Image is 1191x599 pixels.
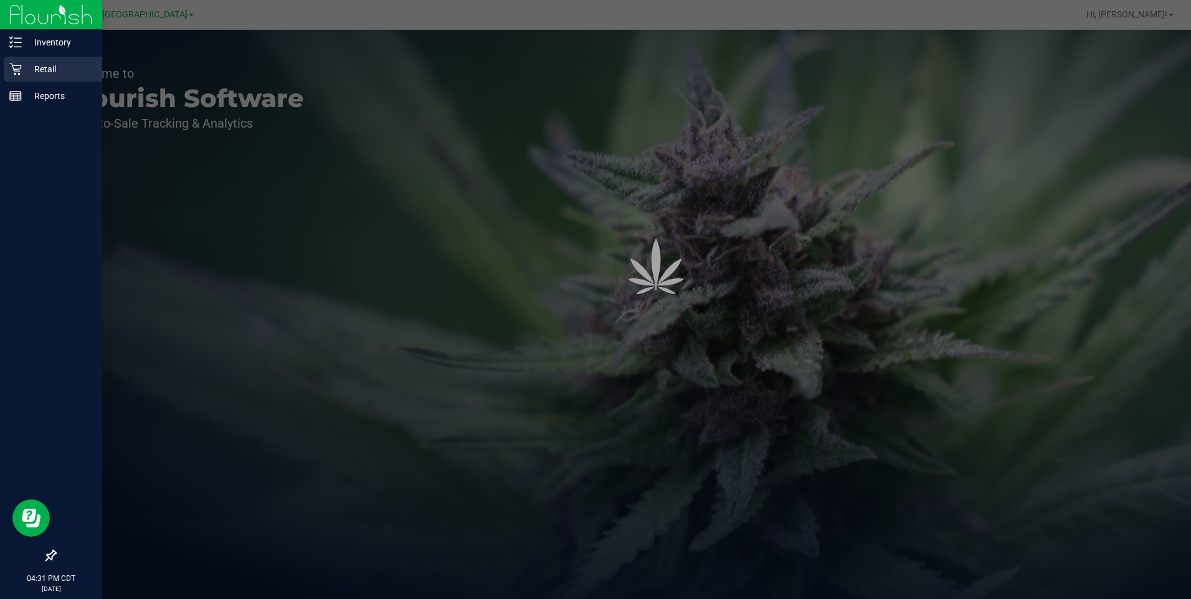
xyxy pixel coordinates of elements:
p: [DATE] [6,584,97,593]
inline-svg: Inventory [9,36,22,49]
inline-svg: Reports [9,90,22,102]
p: 04:31 PM CDT [6,573,97,584]
inline-svg: Retail [9,63,22,75]
iframe: Resource center [12,499,50,537]
p: Retail [22,62,97,77]
p: Inventory [22,35,97,50]
p: Reports [22,88,97,103]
